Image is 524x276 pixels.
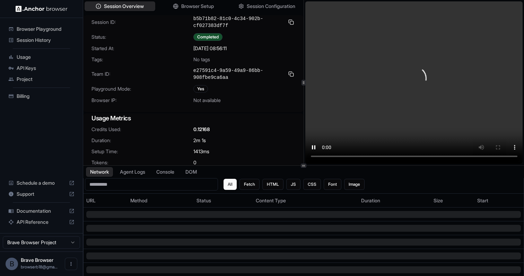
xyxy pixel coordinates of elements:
[91,19,193,26] span: Session ID:
[193,126,210,133] span: 0.12168
[17,180,66,186] span: Schedule a demo
[6,52,77,63] div: Usage
[193,137,206,144] span: 2m 1s
[434,197,472,204] div: Size
[324,179,341,190] button: Font
[17,191,66,197] span: Support
[17,93,75,100] span: Billing
[91,159,193,166] span: Tokens:
[104,3,144,10] span: Session Overview
[6,35,77,46] div: Session History
[6,91,77,102] div: Billing
[17,54,75,61] span: Usage
[193,159,196,166] span: 0
[16,6,68,12] img: Anchor Logo
[6,217,77,228] div: API Reference
[91,34,193,40] span: Status:
[91,137,193,144] span: Duration:
[193,15,284,29] span: b5b71b82-81c0-4c34-902b-cf027383df7f
[91,56,193,63] span: Tags:
[6,188,77,200] div: Support
[17,219,66,226] span: API Reference
[17,208,66,214] span: Documentation
[86,167,113,177] button: Network
[91,71,193,77] span: Team ID:
[17,26,75,33] span: Browser Playground
[193,97,221,104] span: Not available
[21,264,58,269] span: browserb18@gmail.com
[91,126,193,133] span: Credits Used:
[6,74,77,85] div: Project
[247,3,295,10] span: Session Configuration
[6,24,77,35] div: Browser Playground
[91,45,193,52] span: Started At:
[344,179,365,190] button: Image
[116,167,149,177] button: Agent Logs
[193,67,284,81] span: e27591c4-9a59-49a9-86bb-908fbe9ca6aa
[181,167,201,177] button: DOM
[193,85,208,93] div: Yes
[17,37,75,44] span: Session History
[193,56,210,63] span: No tags
[152,167,178,177] button: Console
[6,177,77,188] div: Schedule a demo
[181,3,214,10] span: Browser Setup
[21,257,53,263] span: Brave Browser
[91,148,193,155] span: Setup Time:
[91,113,295,123] h3: Usage Metrics
[361,197,428,204] div: Duration
[286,179,300,190] button: JS
[193,45,227,52] span: [DATE] 08:56:11
[256,197,355,204] div: Content Type
[6,205,77,217] div: Documentation
[196,197,250,204] div: Status
[193,33,222,41] div: Completed
[193,148,209,155] span: 1413 ms
[6,63,77,74] div: API Keys
[239,179,260,190] button: Fetch
[17,65,75,72] span: API Keys
[91,97,193,104] span: Browser IP:
[130,197,191,204] div: Method
[224,179,237,190] button: All
[65,258,77,270] button: Open menu
[262,179,283,190] button: HTML
[477,197,521,204] div: Start
[6,258,18,270] div: B
[303,179,321,190] button: CSS
[86,197,125,204] div: URL
[17,76,75,83] span: Project
[91,85,193,92] span: Playground Mode:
